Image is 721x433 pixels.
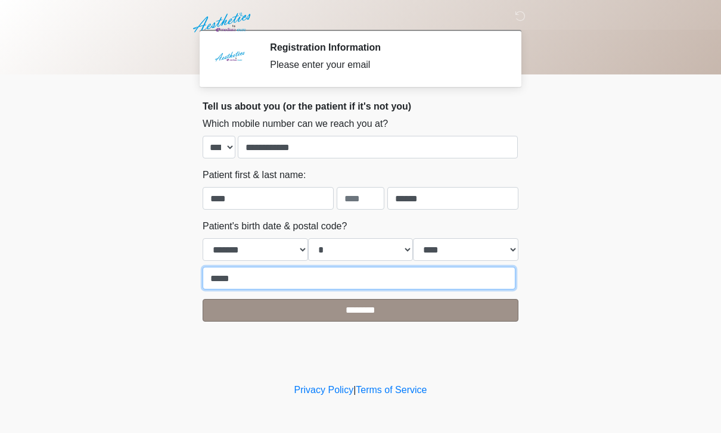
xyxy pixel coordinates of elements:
div: Please enter your email [270,58,501,72]
a: | [353,385,356,395]
a: Privacy Policy [294,385,354,395]
a: Terms of Service [356,385,427,395]
h2: Registration Information [270,42,501,53]
img: Aesthetics by Emediate Cure Logo [191,9,256,36]
img: Agent Avatar [212,42,247,77]
label: Which mobile number can we reach you at? [203,117,388,131]
label: Patient's birth date & postal code? [203,219,347,233]
label: Patient first & last name: [203,168,306,182]
h2: Tell us about you (or the patient if it's not you) [203,101,518,112]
